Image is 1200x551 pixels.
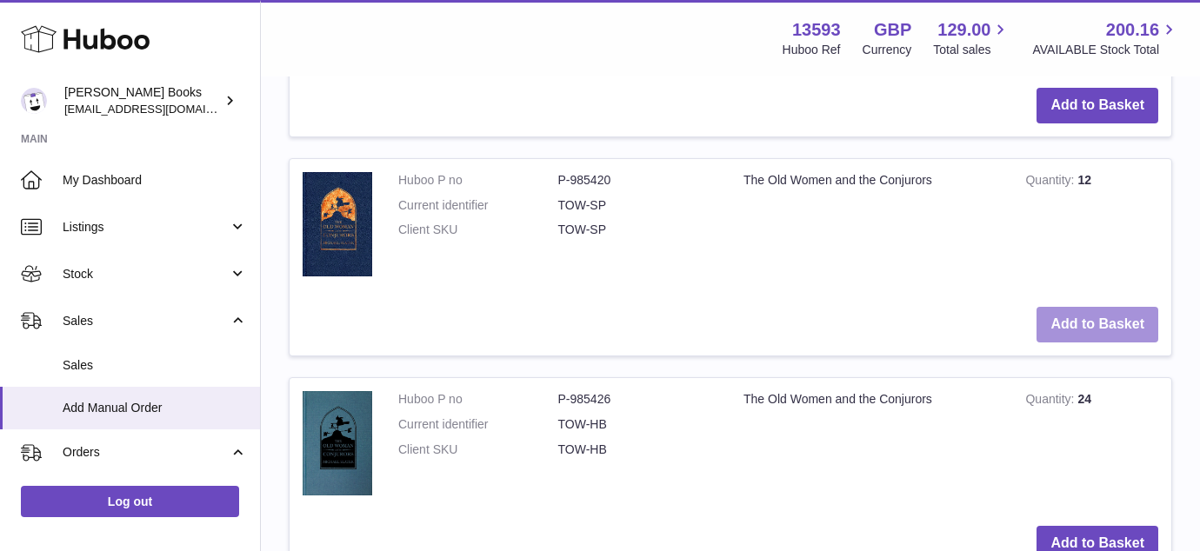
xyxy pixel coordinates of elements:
td: 12 [1012,159,1171,294]
dd: TOW-HB [558,441,718,458]
button: Add to Basket [1037,307,1158,342]
td: The Old Women and the Conjurors [730,159,1012,294]
span: [EMAIL_ADDRESS][DOMAIN_NAME] [64,102,256,116]
span: AVAILABLE Stock Total [1032,42,1179,58]
strong: GBP [874,18,911,42]
div: Currency [863,42,912,58]
img: The Old Women and the Conjurors [303,172,372,276]
dt: Current identifier [398,416,558,433]
span: Listings [63,219,229,236]
dd: P-985426 [558,391,718,408]
dd: TOW-HB [558,416,718,433]
span: Stock [63,266,229,282]
strong: Quantity [1025,392,1077,410]
dt: Client SKU [398,222,558,238]
span: Orders [63,444,229,461]
dt: Huboo P no [398,391,558,408]
a: 129.00 Total sales [933,18,1010,58]
dt: Huboo P no [398,172,558,189]
span: My Dashboard [63,172,247,189]
span: Total sales [933,42,1010,58]
button: Add to Basket [1037,88,1158,123]
span: Sales [63,357,247,374]
span: Add Manual Order [63,400,247,416]
dd: TOW-SP [558,197,718,214]
img: The Old Women and the Conjurors [303,391,372,495]
strong: 13593 [792,18,841,42]
td: The Old Women and the Conjurors [730,378,1012,513]
a: Log out [21,486,239,517]
a: 200.16 AVAILABLE Stock Total [1032,18,1179,58]
img: info@troybooks.co.uk [21,88,47,114]
dt: Client SKU [398,441,558,458]
span: Sales [63,313,229,329]
div: [PERSON_NAME] Books [64,84,221,117]
strong: Quantity [1025,173,1077,191]
dd: TOW-SP [558,222,718,238]
dt: Current identifier [398,197,558,214]
td: 24 [1012,378,1171,513]
div: Huboo Ref [783,42,841,58]
dd: P-985420 [558,172,718,189]
span: 129.00 [937,18,990,42]
span: 200.16 [1106,18,1159,42]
